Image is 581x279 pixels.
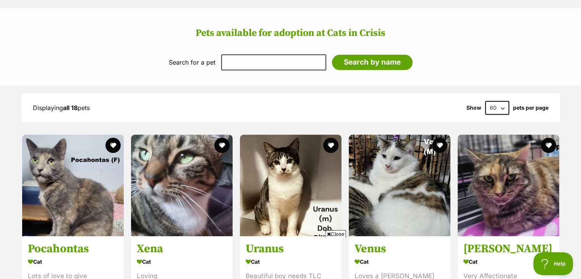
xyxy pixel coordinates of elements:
[8,28,573,39] h2: Pets available for adoption at Cats in Crisis
[466,105,481,111] span: Show
[325,230,346,238] span: Close
[458,135,559,236] img: Sophie
[63,104,78,112] strong: all 18
[463,256,553,268] div: Cat
[28,256,118,268] div: Cat
[240,135,341,236] img: Uranus
[513,105,549,111] label: pets per page
[463,242,553,256] h3: [PERSON_NAME]
[349,135,450,236] img: Venus
[323,138,338,153] button: favourite
[432,138,447,153] button: favourite
[28,242,118,256] h3: Pocahontas
[137,256,227,268] div: Cat
[214,138,230,153] button: favourite
[33,104,90,112] span: Displaying pets
[105,138,121,153] button: favourite
[332,55,413,70] input: Search by name
[137,242,227,256] h3: Xena
[354,242,445,256] h3: Venus
[541,138,556,153] button: favourite
[533,252,573,275] iframe: Help Scout Beacon - Open
[169,59,215,66] label: Search for a pet
[354,256,445,268] div: Cat
[131,135,233,236] img: Xena
[152,241,430,275] iframe: Advertisement
[22,135,124,236] img: Pocahontas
